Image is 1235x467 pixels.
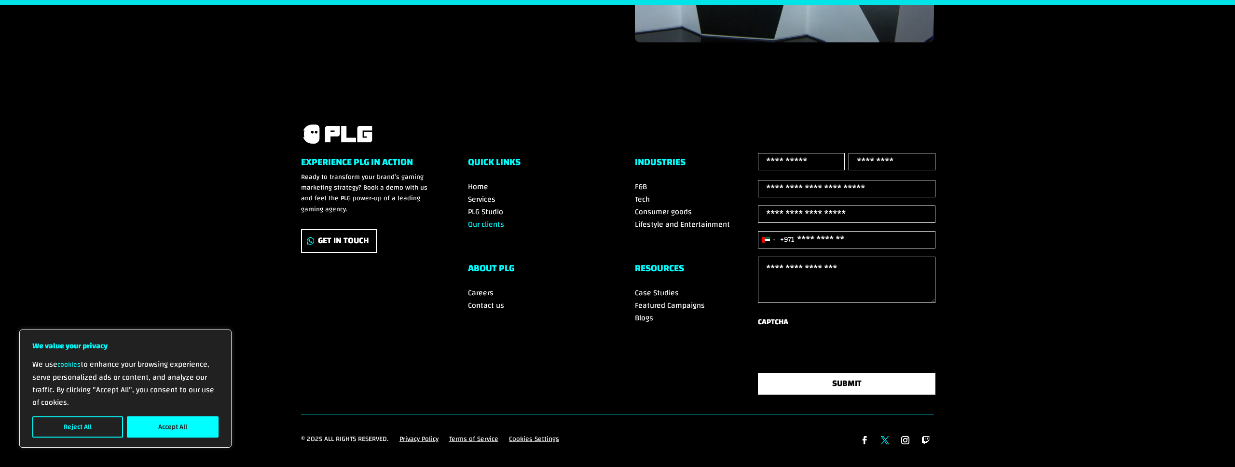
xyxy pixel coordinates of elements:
[19,330,232,448] div: We value your privacy
[127,416,219,438] button: Accept All
[877,432,893,449] a: Follow on X
[301,123,373,145] a: PLG
[301,123,373,145] img: PLG logo
[758,316,788,329] label: CAPTCHA
[32,340,219,352] p: We value your privacy
[635,157,767,172] h6: Industries
[1187,421,1235,467] iframe: Chat Widget
[758,332,905,370] iframe: reCAPTCHA
[468,179,488,194] a: Home
[635,205,692,219] a: Consumer goods
[399,434,439,449] a: Privacy Policy
[57,358,81,371] a: cookies
[635,263,767,278] h6: RESOURCES
[32,416,123,438] button: Reject All
[635,286,679,300] a: Case Studies
[509,434,559,449] a: Cookies Settings
[301,157,433,172] h6: Experience PLG in Action
[468,157,600,172] h6: Quick Links
[635,179,647,194] a: F&B
[635,217,730,232] a: Lifestyle and Entertainment
[449,434,498,449] a: Terms of Service
[635,311,653,325] a: Blogs
[468,263,600,278] h6: ABOUT PLG
[780,233,795,246] div: +971
[468,298,504,313] a: Contact us
[301,229,377,253] a: Get In Touch
[468,217,504,232] a: Our clients
[468,192,495,206] a: Services
[758,232,795,248] button: Selected country
[857,432,873,449] a: Follow on Facebook
[635,298,705,313] a: Featured Campaigns
[301,172,433,215] p: Ready to transform your brand’s gaming marketing strategy? Book a demo with us and feel the PLG p...
[635,192,650,206] a: Tech
[301,434,388,445] p: © 2025 All rights reserved.
[918,432,934,449] a: Follow on Twitch
[897,432,914,449] a: Follow on Instagram
[468,286,494,300] a: Careers
[468,205,503,219] a: PLG Studio
[32,358,219,409] p: We use to enhance your browsing experience, serve personalized ads or content, and analyze our tr...
[758,373,935,395] button: SUBMIT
